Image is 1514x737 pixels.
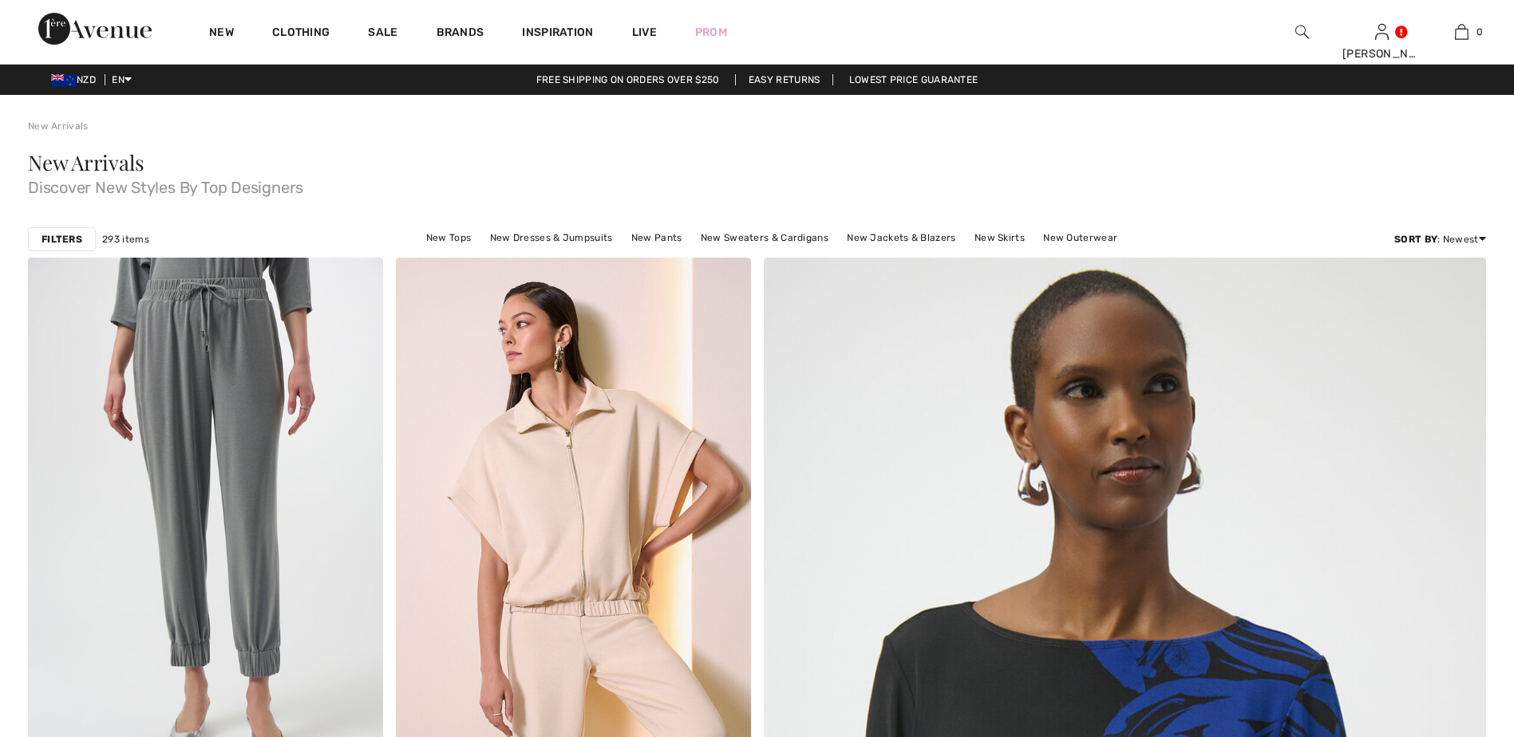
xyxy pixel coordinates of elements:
[437,26,484,42] a: Brands
[1476,25,1483,39] span: 0
[51,74,102,85] span: NZD
[632,24,657,41] a: Live
[1342,45,1421,62] div: [PERSON_NAME]
[28,148,144,176] span: New Arrivals
[1035,227,1125,248] a: New Outerwear
[28,120,89,132] a: New Arrivals
[38,13,152,45] img: 1ère Avenue
[1455,22,1469,41] img: My Bag
[1295,22,1309,41] img: search the website
[272,26,330,42] a: Clothing
[51,74,77,87] img: New Zealand Dollar
[1375,22,1389,41] img: My Info
[209,26,234,42] a: New
[695,24,727,41] a: Prom
[967,227,1033,248] a: New Skirts
[102,232,149,246] span: 293 items
[112,74,132,85] span: EN
[623,227,690,248] a: New Pants
[368,26,397,42] a: Sale
[1394,232,1486,246] div: : Newest
[1422,22,1500,41] a: 0
[836,74,991,85] a: Lowest Price Guarantee
[839,227,963,248] a: New Jackets & Blazers
[1375,24,1389,39] a: Sign In
[482,227,621,248] a: New Dresses & Jumpsuits
[524,74,733,85] a: Free shipping on orders over $250
[28,173,1486,195] span: Discover New Styles By Top Designers
[735,74,834,85] a: Easy Returns
[1394,234,1437,245] strong: Sort By
[42,232,82,246] strong: Filters
[418,227,479,248] a: New Tops
[522,26,593,42] span: Inspiration
[693,227,836,248] a: New Sweaters & Cardigans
